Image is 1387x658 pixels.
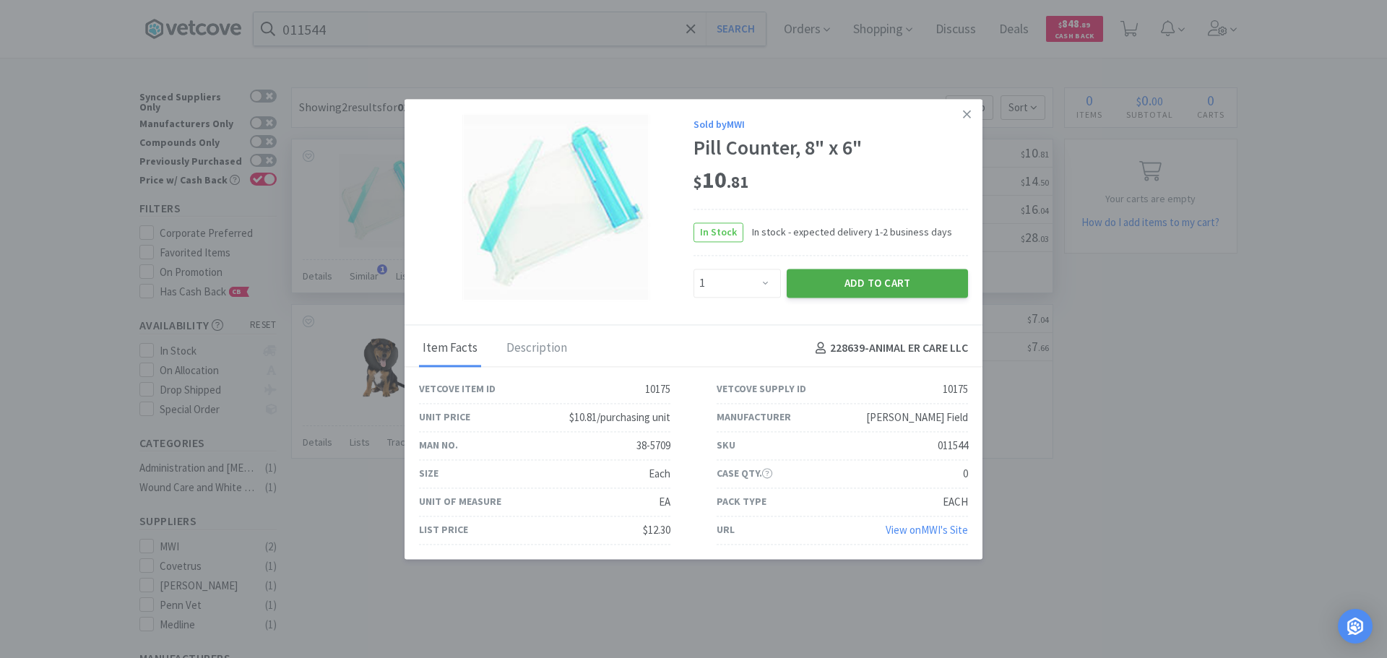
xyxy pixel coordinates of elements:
div: 011544 [938,437,968,454]
div: 10175 [645,381,670,398]
div: Case Qty. [717,466,772,482]
span: . 81 [727,173,748,193]
div: $10.81/purchasing unit [569,409,670,426]
div: Sold by MWI [693,117,968,133]
div: Open Intercom Messenger [1338,609,1373,644]
span: In Stock [694,223,743,241]
div: SKU [717,438,735,454]
div: List Price [419,522,468,538]
div: EA [659,493,670,511]
div: 10175 [943,381,968,398]
div: Pack Type [717,494,766,510]
button: Add to Cart [787,269,968,298]
div: Vetcove Supply ID [717,381,806,397]
div: Item Facts [419,331,481,367]
div: [PERSON_NAME] Field [866,409,968,426]
h4: 228639 - ANIMAL ER CARE LLC [810,339,968,358]
div: Pill Counter, 8" x 6" [693,136,968,160]
span: In stock - expected delivery 1-2 business days [743,224,952,240]
span: $ [693,173,702,193]
div: EACH [943,493,968,511]
div: Man No. [419,438,458,454]
div: Manufacturer [717,410,791,425]
div: Vetcove Item ID [419,381,496,397]
div: $12.30 [643,521,670,539]
div: URL [717,522,735,538]
span: 10 [693,166,748,195]
div: Each [649,465,670,482]
div: 0 [963,465,968,482]
div: 38-5709 [636,437,670,454]
div: Description [503,331,571,367]
div: Unit Price [419,410,470,425]
div: Unit of Measure [419,494,501,510]
a: View onMWI's Site [886,523,968,537]
img: 0d6ab490ac87496cabda342a1341f6c2_10175.png [462,113,650,301]
div: Size [419,466,438,482]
